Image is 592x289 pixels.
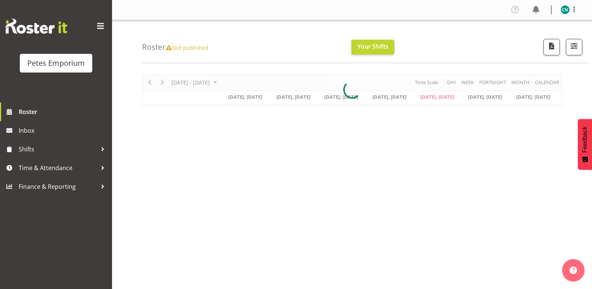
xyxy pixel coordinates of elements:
span: Feedback [582,126,588,153]
button: Filter Shifts [566,39,582,55]
div: Petes Emporium [27,58,85,69]
span: Your Shifts [357,42,388,50]
span: Inbox [19,125,108,136]
button: Feedback - Show survey [578,119,592,170]
button: Download a PDF of the roster according to the set date range. [543,39,560,55]
span: Shifts [19,144,97,155]
span: Time & Attendance [19,162,97,173]
span: Finance & Reporting [19,181,97,192]
span: Not published [166,44,208,51]
img: help-xxl-2.png [570,267,577,274]
h4: Roster [142,43,208,51]
img: christine-neville11214.jpg [561,5,570,14]
button: Your Shifts [351,40,394,55]
img: Rosterit website logo [6,19,67,34]
span: Roster [19,106,108,117]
